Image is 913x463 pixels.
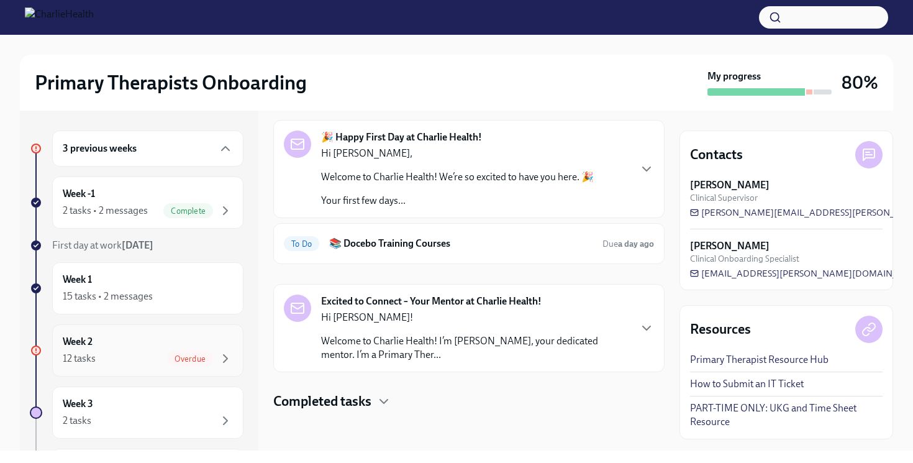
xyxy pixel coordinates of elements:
p: Welcome to Charlie Health! We’re so excited to have you here. 🎉 [321,170,594,184]
h4: Contacts [690,145,743,164]
h3: 80% [842,71,878,94]
span: August 12th, 2025 10:00 [602,238,654,250]
a: Week 115 tasks • 2 messages [30,262,243,314]
h6: Week 1 [63,273,92,287]
strong: 🎉 Happy First Day at Charlie Health! [321,131,482,144]
strong: My progress [707,70,761,83]
h4: Completed tasks [273,392,371,411]
div: 2 tasks [63,414,91,428]
div: Completed tasks [273,392,665,411]
strong: [PERSON_NAME] [690,239,770,253]
div: 3 previous weeks [52,131,243,167]
a: How to Submit an IT Ticket [690,377,804,391]
strong: Excited to Connect – Your Mentor at Charlie Health! [321,295,542,308]
a: Week 32 tasks [30,387,243,439]
strong: a day ago [618,239,654,249]
p: Hi [PERSON_NAME], [321,147,594,160]
div: 15 tasks • 2 messages [63,290,153,303]
a: First day at work[DATE] [30,239,243,252]
a: Week 212 tasksOverdue [30,324,243,377]
h6: 3 previous weeks [63,142,137,155]
span: First day at work [52,239,153,251]
img: CharlieHealth [25,7,94,27]
span: Complete [163,206,213,216]
h6: 📚 Docebo Training Courses [329,237,593,250]
p: Your first few days... [321,194,594,208]
div: 2 tasks • 2 messages [63,204,148,218]
h6: Week 3 [63,397,93,411]
p: Welcome to Charlie Health! I’m [PERSON_NAME], your dedicated mentor. I’m a Primary Ther... [321,334,629,362]
span: To Do [284,239,319,249]
h6: Week -1 [63,187,95,201]
strong: [DATE] [122,239,153,251]
span: Due [602,239,654,249]
h2: Primary Therapists Onboarding [35,70,307,95]
span: Overdue [167,354,213,364]
span: Clinical Supervisor [690,192,758,204]
a: Primary Therapist Resource Hub [690,353,829,367]
div: 12 tasks [63,352,96,365]
strong: [PERSON_NAME] [690,178,770,192]
span: Clinical Onboarding Specialist [690,253,799,265]
a: PART-TIME ONLY: UKG and Time Sheet Resource [690,401,883,429]
h6: Week 2 [63,335,93,349]
p: Hi [PERSON_NAME]! [321,311,629,324]
a: To Do📚 Docebo Training CoursesDuea day ago [284,234,654,254]
a: Week -12 tasks • 2 messagesComplete [30,176,243,229]
h4: Resources [690,320,751,339]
